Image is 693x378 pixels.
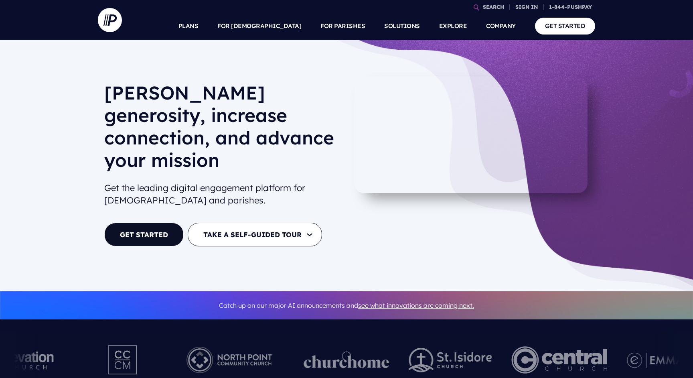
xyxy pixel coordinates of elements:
img: pp_logos_1 [304,352,389,368]
a: GET STARTED [104,223,184,246]
a: SOLUTIONS [384,12,420,40]
a: COMPANY [486,12,516,40]
h1: [PERSON_NAME] generosity, increase connection, and advance your mission [104,81,340,178]
a: see what innovations are coming next. [358,301,474,309]
button: TAKE A SELF-GUIDED TOUR [188,223,322,246]
a: EXPLORE [439,12,467,40]
img: pp_logos_2 [409,348,492,372]
a: FOR [DEMOGRAPHIC_DATA] [217,12,301,40]
p: Catch up on our major AI announcements and [104,297,589,315]
a: FOR PARISHES [320,12,365,40]
a: PLANS [178,12,199,40]
a: GET STARTED [535,18,596,34]
h2: Get the leading digital engagement platform for [DEMOGRAPHIC_DATA] and parishes. [104,179,340,210]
